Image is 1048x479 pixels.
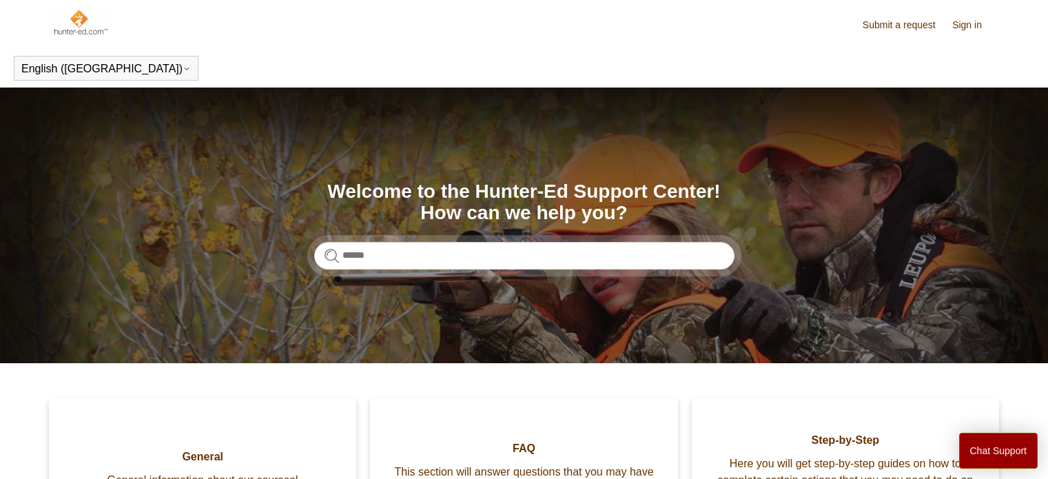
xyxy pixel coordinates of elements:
[314,181,734,224] h1: Welcome to the Hunter-Ed Support Center! How can we help you?
[959,433,1038,469] button: Chat Support
[391,440,657,457] span: FAQ
[863,18,949,32] a: Submit a request
[712,432,978,449] span: Step-by-Step
[21,63,191,75] button: English ([GEOGRAPHIC_DATA])
[952,18,996,32] a: Sign in
[52,8,108,36] img: Hunter-Ed Help Center home page
[314,242,734,269] input: Search
[70,449,336,465] span: General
